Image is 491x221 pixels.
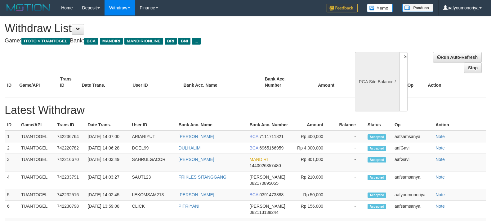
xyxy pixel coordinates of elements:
[249,134,258,139] span: BCA
[176,119,247,131] th: Bank Acc. Name
[19,201,55,218] td: TUANTOGEL
[368,146,386,151] span: Accepted
[333,119,365,131] th: Balance
[392,142,433,154] td: aafGavi
[249,210,278,215] span: 082113138244
[259,145,283,150] span: 6965166959
[55,189,85,201] td: 742232516
[55,142,85,154] td: 742220782
[19,154,55,171] td: TUANTOGEL
[368,157,386,162] span: Accepted
[17,73,57,91] th: Game/API
[368,204,386,209] span: Accepted
[5,119,19,131] th: ID
[259,192,283,197] span: 0391473888
[130,154,176,171] td: SAHRULGACOR
[368,175,386,180] span: Accepted
[5,201,19,218] td: 6
[367,4,393,12] img: Button%20Memo.svg
[392,119,433,131] th: Op
[100,38,123,45] span: MANDIRI
[249,192,258,197] span: BCA
[84,38,98,45] span: BCA
[55,119,85,131] th: Trans ID
[249,157,268,162] span: MANDIRI
[55,154,85,171] td: 742216670
[19,189,55,201] td: TUANTOGEL
[333,131,365,142] td: -
[294,119,333,131] th: Amount
[435,134,445,139] a: Note
[333,142,365,154] td: -
[333,189,365,201] td: -
[392,201,433,218] td: aafsamsanya
[303,73,344,91] th: Amount
[435,204,445,209] a: Note
[5,73,17,91] th: ID
[85,142,129,154] td: [DATE] 14:06:28
[5,104,486,116] h1: Latest Withdraw
[464,63,482,73] a: Stop
[5,154,19,171] td: 3
[294,131,333,142] td: Rp 400,000
[178,38,190,45] span: BNI
[333,201,365,218] td: -
[5,3,52,12] img: MOTION_logo.png
[181,73,262,91] th: Bank Acc. Name
[259,134,283,139] span: 7111711821
[294,189,333,201] td: Rp 50,000
[435,157,445,162] a: Note
[5,189,19,201] td: 5
[85,189,129,201] td: [DATE] 14:02:45
[192,38,200,45] span: ...
[249,181,278,186] span: 082170895055
[435,175,445,180] a: Note
[249,163,281,168] span: 1440026357480
[130,189,176,201] td: LEKOMSAM213
[130,171,176,189] td: SAUT123
[19,131,55,142] td: TUANTOGEL
[392,154,433,171] td: aafGavi
[85,119,129,131] th: Date Trans.
[19,171,55,189] td: TUANTOGEL
[433,52,482,63] a: Run Auto-Refresh
[130,201,176,218] td: CLICK
[392,171,433,189] td: aafsamsanya
[79,73,130,91] th: Date Trans.
[392,189,433,201] td: aafyoumonoriya
[433,119,486,131] th: Action
[21,38,70,45] span: ITOTO > TUANTOGEL
[55,171,85,189] td: 742233791
[294,171,333,189] td: Rp 210,000
[333,154,365,171] td: -
[130,142,176,154] td: DOEL99
[344,73,381,91] th: Balance
[262,73,303,91] th: Bank Acc. Number
[405,73,426,91] th: Op
[130,73,181,91] th: User ID
[249,204,285,209] span: [PERSON_NAME]
[5,142,19,154] td: 2
[368,193,386,198] span: Accepted
[130,131,176,142] td: ARIARIYUT
[85,131,129,142] td: [DATE] 14:07:00
[249,175,285,180] span: [PERSON_NAME]
[294,201,333,218] td: Rp 156,000
[365,119,392,131] th: Status
[55,201,85,218] td: 742230798
[85,201,129,218] td: [DATE] 13:59:08
[5,131,19,142] td: 1
[435,192,445,197] a: Note
[85,154,129,171] td: [DATE] 14:03:49
[179,192,214,197] a: [PERSON_NAME]
[165,38,177,45] span: BRI
[435,145,445,150] a: Note
[19,142,55,154] td: TUANTOGEL
[179,134,214,139] a: [PERSON_NAME]
[327,4,358,12] img: Feedback.jpg
[368,134,386,140] span: Accepted
[55,131,85,142] td: 742236764
[179,204,199,209] a: PITRIYANI
[247,119,294,131] th: Bank Acc. Number
[124,38,163,45] span: MANDIRIONLINE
